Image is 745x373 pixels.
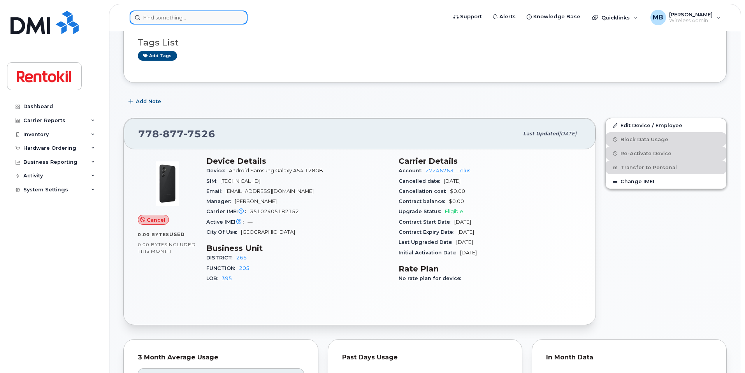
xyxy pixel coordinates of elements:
[606,146,726,160] button: Re-Activate Device
[454,219,471,225] span: [DATE]
[499,13,516,21] span: Alerts
[523,131,559,137] span: Last updated
[225,188,314,194] span: [EMAIL_ADDRESS][DOMAIN_NAME]
[206,265,239,271] span: FUNCTION
[206,188,225,194] span: Email
[606,174,726,188] button: Change IMEI
[130,11,248,25] input: Find something...
[342,354,508,361] div: Past Days Usage
[220,178,260,184] span: [TECHNICAL_ID]
[653,13,663,22] span: MB
[144,160,191,207] img: image20231002-4137094-o1c1en.jpeg
[444,178,460,184] span: [DATE]
[399,208,445,214] span: Upgrade Status
[399,264,582,273] h3: Rate Plan
[206,198,235,204] span: Manager
[241,229,295,235] span: [GEOGRAPHIC_DATA]
[138,242,167,247] span: 0.00 Bytes
[559,131,576,137] span: [DATE]
[138,128,215,140] span: 778
[606,118,726,132] a: Edit Device / Employee
[206,208,250,214] span: Carrier IMEI
[206,168,229,173] span: Device
[169,231,185,237] span: used
[248,219,253,225] span: —
[138,354,304,361] div: 3 Month Average Usage
[457,229,474,235] span: [DATE]
[123,95,168,109] button: Add Note
[206,255,236,261] span: DISTRICT
[425,168,470,173] a: 27246263 - Telus
[645,10,726,25] div: Malorie Bell
[138,232,169,237] span: 0.00 Bytes
[206,275,221,281] span: LOB
[399,239,456,245] span: Last Upgraded Date
[399,156,582,166] h3: Carrier Details
[239,265,250,271] a: 205
[460,13,482,21] span: Support
[206,219,248,225] span: Active IMEI
[138,38,712,47] h3: Tags List
[456,239,473,245] span: [DATE]
[147,216,165,224] span: Cancel
[399,229,457,235] span: Contract Expiry Date
[487,9,521,25] a: Alerts
[445,208,463,214] span: Eligible
[546,354,712,361] div: In Month Data
[606,160,726,174] button: Transfer to Personal
[399,250,460,256] span: Initial Activation Date
[399,275,465,281] span: No rate plan for device
[399,198,449,204] span: Contract balance
[399,178,444,184] span: Cancelled date
[521,9,586,25] a: Knowledge Base
[159,128,184,140] span: 877
[450,188,465,194] span: $0.00
[206,156,389,166] h3: Device Details
[620,151,671,156] span: Re-Activate Device
[601,14,630,21] span: Quicklinks
[460,250,477,256] span: [DATE]
[587,10,643,25] div: Quicklinks
[235,198,277,204] span: [PERSON_NAME]
[399,168,425,173] span: Account
[449,198,464,204] span: $0.00
[399,219,454,225] span: Contract Start Date
[206,243,389,253] h3: Business Unit
[448,9,487,25] a: Support
[229,168,323,173] span: Android Samsung Galaxy A54 128GB
[138,51,177,61] a: Add tags
[206,178,220,184] span: SIM
[606,132,726,146] button: Block Data Usage
[221,275,232,281] a: 395
[250,208,299,214] span: 35102405182152
[669,18,713,24] span: Wireless Admin
[184,128,215,140] span: 7526
[136,98,161,105] span: Add Note
[669,11,713,18] span: [PERSON_NAME]
[533,13,580,21] span: Knowledge Base
[206,229,241,235] span: City Of Use
[236,255,247,261] a: 265
[399,188,450,194] span: Cancellation cost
